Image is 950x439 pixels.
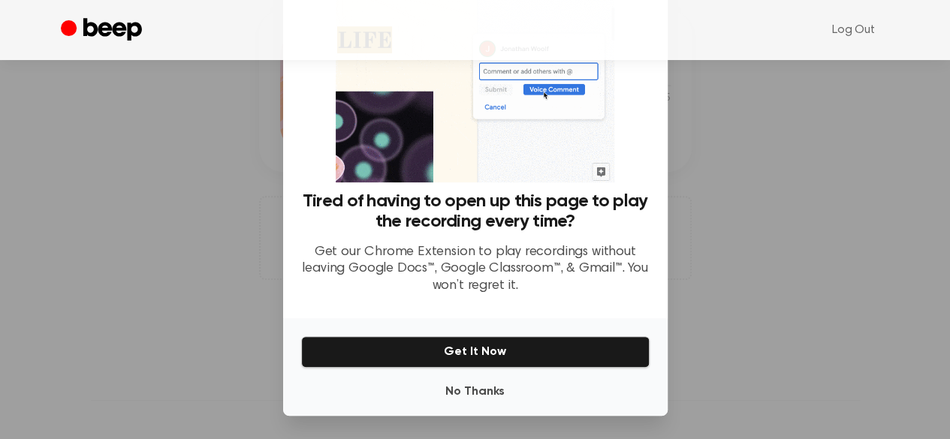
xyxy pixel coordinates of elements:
p: Get our Chrome Extension to play recordings without leaving Google Docs™, Google Classroom™, & Gm... [301,244,650,295]
a: Beep [61,16,146,45]
button: Get It Now [301,336,650,368]
button: No Thanks [301,377,650,407]
a: Log Out [817,12,890,48]
h3: Tired of having to open up this page to play the recording every time? [301,191,650,232]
